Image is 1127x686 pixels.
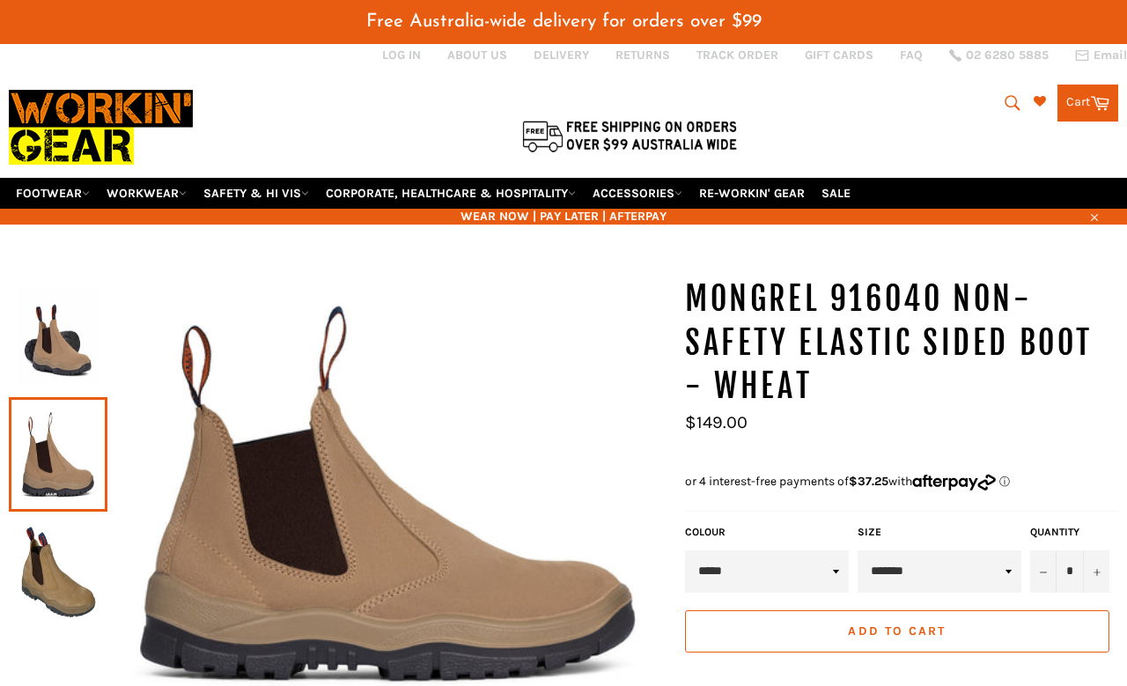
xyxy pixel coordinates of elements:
[586,178,689,209] a: ACCESSORIES
[685,525,849,540] label: COLOUR
[366,12,762,31] span: Free Australia-wide delivery for orders over $99
[696,47,778,63] a: TRACK ORDER
[848,623,946,638] span: Add to Cart
[1094,49,1127,62] span: Email
[18,288,99,385] img: MONGREL 916040 Non-Safety Elastic Sided Boot - Wheat - Workin' Gear
[692,178,812,209] a: RE-WORKIN' GEAR
[1030,525,1109,540] label: Quantity
[9,77,193,177] img: Workin Gear leaders in Workwear, Safety Boots, PPE, Uniforms. Australia's No.1 in Workwear
[319,178,583,209] a: CORPORATE, HEALTHCARE & HOSPITALITY
[447,47,507,63] a: ABOUT US
[615,47,670,63] a: RETURNS
[966,49,1049,62] span: 02 6280 5885
[519,117,740,154] img: Flat $9.95 shipping Australia wide
[685,610,1109,653] button: Add to Cart
[9,178,97,209] a: FOOTWEAR
[382,48,421,63] a: Log in
[1030,550,1057,593] button: Reduce item quantity by one
[1075,48,1127,63] a: Email
[18,524,99,621] img: MONGREL 916040 NON-SAFETY ELASTIC SIDED BOOT - WHEAT - Workin' Gear
[900,47,923,63] a: FAQ
[805,47,873,63] a: GIFT CARDS
[1057,85,1118,122] a: Cart
[685,277,1118,409] h1: MONGREL 916040 Non-Safety Elastic Sided Boot - Wheat
[1083,550,1109,593] button: Increase item quantity by one
[196,178,316,209] a: SAFETY & HI VIS
[685,412,748,432] span: $149.00
[534,47,589,63] a: DELIVERY
[949,49,1049,62] a: 02 6280 5885
[814,178,858,209] a: SALE
[858,525,1021,540] label: Size
[9,208,1118,225] span: WEAR NOW | PAY LATER | AFTERPAY
[99,178,194,209] a: WORKWEAR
